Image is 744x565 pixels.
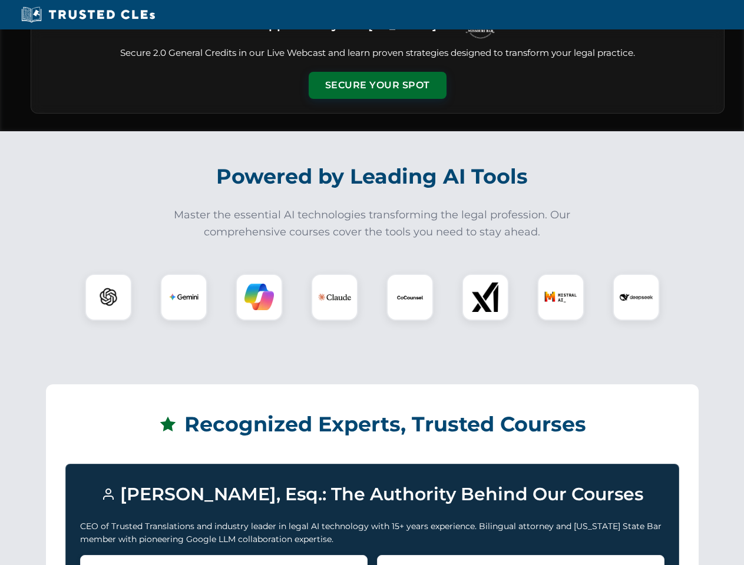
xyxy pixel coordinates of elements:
[309,72,447,99] button: Secure Your Spot
[318,281,351,314] img: Claude Logo
[80,478,664,510] h3: [PERSON_NAME], Esq.: The Authority Behind Our Courses
[462,274,509,321] div: xAI
[169,282,199,312] img: Gemini Logo
[244,282,274,312] img: Copilot Logo
[311,274,358,321] div: Claude
[160,274,207,321] div: Gemini
[18,6,158,24] img: Trusted CLEs
[544,281,577,314] img: Mistral AI Logo
[85,274,132,321] div: ChatGPT
[45,46,710,60] p: Secure 2.0 General Credits in our Live Webcast and learn proven strategies designed to transform ...
[236,274,283,321] div: Copilot
[166,207,578,241] p: Master the essential AI technologies transforming the legal profession. Our comprehensive courses...
[613,274,660,321] div: DeepSeek
[471,282,500,312] img: xAI Logo
[537,274,584,321] div: Mistral AI
[65,404,679,445] h2: Recognized Experts, Trusted Courses
[91,280,125,314] img: ChatGPT Logo
[80,520,664,546] p: CEO of Trusted Translations and industry leader in legal AI technology with 15+ years experience....
[620,281,653,314] img: DeepSeek Logo
[386,274,434,321] div: CoCounsel
[46,156,699,197] h2: Powered by Leading AI Tools
[395,282,425,312] img: CoCounsel Logo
